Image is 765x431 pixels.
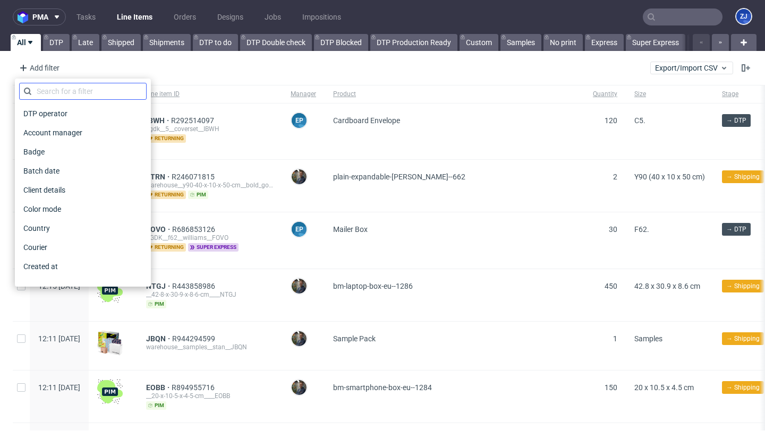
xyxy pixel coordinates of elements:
[146,343,274,351] div: warehouse__samples__stan__JBQN
[19,163,64,178] span: Batch date
[19,183,70,197] span: Client details
[258,8,287,25] a: Jobs
[172,225,217,234] a: R686853126
[167,8,202,25] a: Orders
[146,383,172,392] a: EOBB
[146,181,274,189] div: warehouse__y90-40-x-10-x-50-cm__bold_golf__FTRN
[143,34,191,51] a: Shipments
[146,90,274,99] span: Line item ID
[19,144,49,159] span: Badge
[634,225,649,234] span: F62.
[292,380,307,395] img: Maciej Sobola
[146,243,186,252] span: returning
[19,125,87,140] span: Account manager
[605,383,617,392] span: 150
[605,116,617,125] span: 120
[101,34,141,51] a: Shipped
[292,279,307,294] img: Maciej Sobola
[188,243,239,252] span: super express
[172,173,217,181] a: R246071815
[726,383,760,392] span: → Shipping
[172,334,217,343] a: R944294599
[333,173,465,181] span: plain-expandable-[PERSON_NAME]--662
[110,8,159,25] a: Line Items
[15,59,62,76] div: Add filter
[292,169,307,184] img: Maciej Sobola
[97,330,123,356] img: sample-icon.16e107be6ad460a3e330.png
[146,191,186,199] span: returning
[655,64,728,72] span: Export/Import CSV
[70,8,102,25] a: Tasks
[171,116,216,125] a: R292514097
[333,334,376,343] span: Sample Pack
[146,134,186,143] span: returning
[460,34,498,51] a: Custom
[333,116,400,125] span: Cardboard Envelope
[13,8,66,25] button: pma
[333,282,413,290] span: bm-laptop-box-eu--1286
[146,116,171,125] a: IBWH
[172,383,217,392] a: R894955716
[97,379,123,404] img: wHgJFi1I6lmhQAAAABJRU5ErkJggg==
[43,34,70,51] a: DTP
[146,225,172,234] a: FOVO
[146,125,274,133] div: egdk__5__coverset__IBWH
[19,221,54,236] span: Country
[634,173,705,181] span: Y90 (40 x 10 x 50 cm)
[72,34,99,51] a: Late
[726,116,746,125] span: → DTP
[292,331,307,346] img: Maciej Sobola
[146,401,166,410] span: pim
[543,34,583,51] a: No print
[291,90,316,99] span: Manager
[634,282,700,290] span: 42.8 x 30.9 x 8.6 cm
[634,334,662,343] span: Samples
[500,34,541,51] a: Samples
[172,282,217,290] a: R443858986
[292,113,307,128] figcaption: EP
[634,116,645,125] span: C5.
[240,34,312,51] a: DTP Double check
[736,9,751,24] figcaption: ZJ
[634,383,694,392] span: 20 x 10.5 x 4.5 cm
[19,106,72,121] span: DTP operator
[97,278,123,303] img: wHgJFi1I6lmhQAAAABJRU5ErkJggg==
[726,281,760,291] span: → Shipping
[634,90,705,99] span: Size
[726,334,760,343] span: → Shipping
[146,173,172,181] a: FTRN
[333,383,432,392] span: bm-smartphone-box-eu--1284
[626,34,685,51] a: Super Express
[19,202,65,217] span: Color mode
[292,222,307,237] figcaption: EP
[333,90,576,99] span: Product
[146,282,172,290] a: NTGJ
[613,173,617,181] span: 2
[11,34,41,51] a: All
[613,334,617,343] span: 1
[146,392,274,400] div: __20-x-10-5-x-4-5-cm____EOBB
[585,34,624,51] a: Express
[188,191,208,199] span: pim
[146,334,172,343] a: JBQN
[211,8,250,25] a: Designs
[19,240,52,255] span: Courier
[146,290,274,299] div: __42-8-x-30-9-x-8-6-cm____NTGJ
[726,172,760,182] span: → Shipping
[296,8,347,25] a: Impositions
[146,234,274,242] div: EGDK__f62__williams__FOVO
[593,90,617,99] span: Quantity
[38,334,80,343] span: 12:11 [DATE]
[609,225,617,234] span: 30
[314,34,368,51] a: DTP Blocked
[605,282,617,290] span: 450
[650,62,733,74] button: Export/Import CSV
[19,278,110,293] span: Customer support status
